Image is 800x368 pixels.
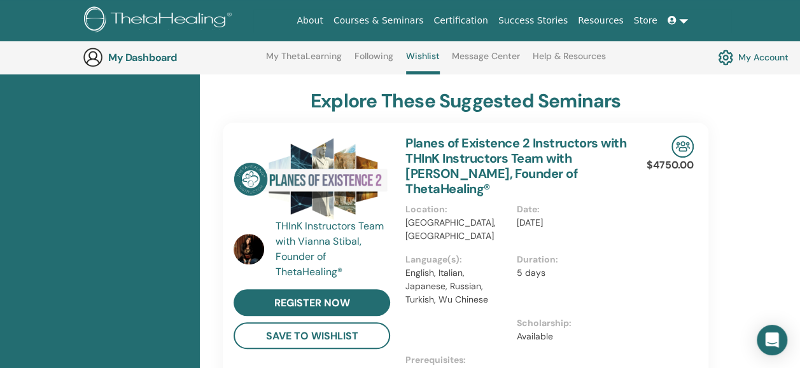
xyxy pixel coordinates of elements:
[108,51,235,64] h3: My Dashboard
[84,6,236,35] img: logo.png
[405,216,509,243] p: [GEOGRAPHIC_DATA], [GEOGRAPHIC_DATA]
[234,322,390,349] button: save to wishlist
[671,135,694,158] img: In-Person Seminar
[266,51,342,71] a: My ThetaLearning
[533,51,606,71] a: Help & Resources
[291,9,328,32] a: About
[405,203,509,216] p: Location :
[276,219,393,280] a: THInK Instructors Team with Vianna Stibal, Founder of ThetaHealing®
[718,46,733,68] img: cog.svg
[405,253,509,266] p: Language(s) :
[517,216,620,229] p: [DATE]
[452,51,520,71] a: Message Center
[405,266,509,306] p: English, Italian, Japanese, Russian, Turkish, Wu Chinese
[629,9,663,32] a: Store
[757,325,787,355] div: Open Intercom Messenger
[406,51,440,74] a: Wishlist
[234,234,264,264] img: default.jpg
[647,158,694,173] p: $4750.00
[328,9,429,32] a: Courses & Seminars
[428,9,493,32] a: Certification
[354,51,393,71] a: Following
[234,135,390,222] img: Planes of Existence 2 Instructors
[83,47,103,67] img: generic-user-icon.jpg
[405,135,626,197] a: Planes of Existence 2 Instructors with THInK Instructors Team with [PERSON_NAME], Founder of Thet...
[311,90,621,112] h3: explore these suggested seminars
[517,317,620,330] p: Scholarship :
[517,330,620,343] p: Available
[517,203,620,216] p: Date :
[234,289,390,316] a: register now
[517,266,620,280] p: 5 days
[573,9,629,32] a: Resources
[493,9,573,32] a: Success Stories
[718,46,789,68] a: My Account
[405,353,628,367] p: Prerequisites :
[274,296,350,310] span: register now
[517,253,620,266] p: Duration :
